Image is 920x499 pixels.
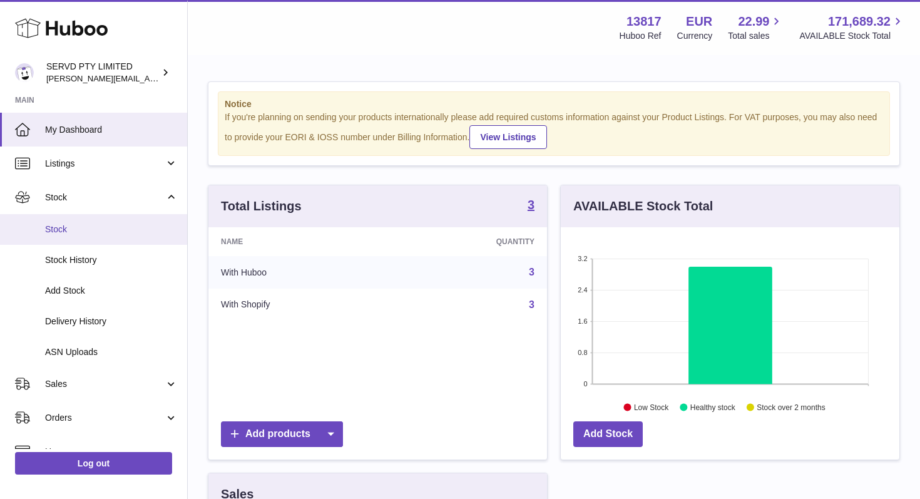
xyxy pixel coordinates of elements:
div: Currency [677,30,713,42]
th: Quantity [391,227,547,256]
a: 22.99 Total sales [728,13,784,42]
text: 0.8 [578,349,587,356]
strong: 13817 [626,13,662,30]
span: Add Stock [45,285,178,297]
strong: EUR [686,13,712,30]
div: SERVD PTY LIMITED [46,61,159,85]
a: View Listings [469,125,546,149]
a: 3 [529,267,534,277]
span: 171,689.32 [828,13,891,30]
span: Stock [45,192,165,203]
span: 22.99 [738,13,769,30]
span: Total sales [728,30,784,42]
a: Add Stock [573,421,643,447]
strong: 3 [528,198,534,211]
td: With Huboo [208,256,391,289]
text: 2.4 [578,286,587,294]
td: With Shopify [208,289,391,321]
span: Stock [45,224,178,235]
span: Usage [45,446,178,458]
div: If you're planning on sending your products internationally please add required customs informati... [225,111,883,149]
h3: AVAILABLE Stock Total [573,198,713,215]
span: Delivery History [45,316,178,327]
span: Orders [45,412,165,424]
a: 171,689.32 AVAILABLE Stock Total [799,13,905,42]
text: 3.2 [578,255,587,262]
span: My Dashboard [45,124,178,136]
span: [PERSON_NAME][EMAIL_ADDRESS][DOMAIN_NAME] [46,73,251,83]
text: Healthy stock [690,403,736,411]
text: 0 [583,380,587,388]
a: Add products [221,421,343,447]
span: ASN Uploads [45,346,178,358]
span: AVAILABLE Stock Total [799,30,905,42]
a: Log out [15,452,172,475]
span: Sales [45,378,165,390]
th: Name [208,227,391,256]
img: greg@servdcards.com [15,63,34,82]
strong: Notice [225,98,883,110]
span: Listings [45,158,165,170]
a: 3 [528,198,534,213]
text: Stock over 2 months [757,403,825,411]
text: 1.6 [578,317,587,325]
text: Low Stock [634,403,669,411]
a: 3 [529,299,534,310]
div: Huboo Ref [620,30,662,42]
h3: Total Listings [221,198,302,215]
span: Stock History [45,254,178,266]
